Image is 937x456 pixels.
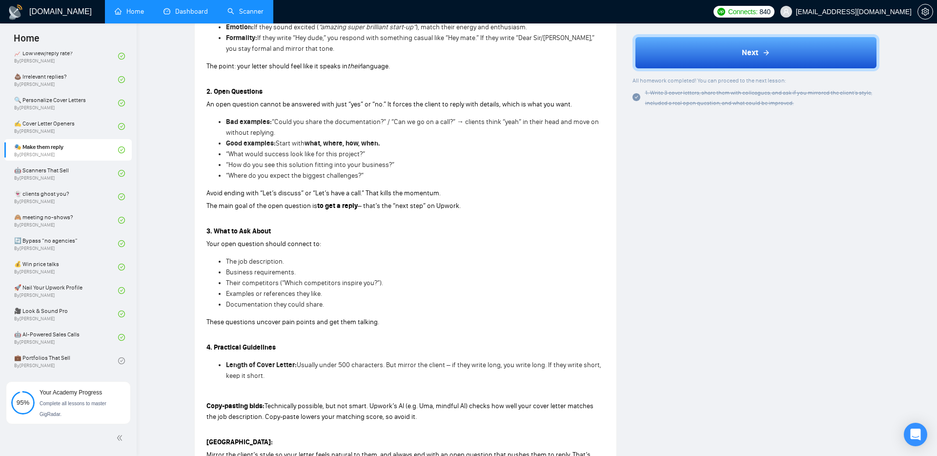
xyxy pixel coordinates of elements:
[759,6,770,17] span: 840
[14,116,118,137] a: ✍️ Cover Letter OpenersBy[PERSON_NAME]
[8,4,23,20] img: logo
[226,171,364,180] span: “Where do you expect the biggest challenges?”
[226,34,594,53] span: If they write “Hey dude,” you respond with something casual like “Hey mate.” If they write “Dear ...
[226,300,324,309] span: Documentation they could share.
[226,34,257,42] strong: Formality:
[226,361,601,380] span: Usually under 500 characters. But mirror the client – if they write long, you write long. If they...
[118,311,125,317] span: check-circle
[347,62,361,70] em: their
[254,23,319,31] span: If they sound excited (
[226,257,284,266] span: The job description.
[358,202,461,210] span: – that’s the “next step” on Upwork.
[206,202,317,210] span: The main goal of the open question is
[116,433,126,443] span: double-left
[14,69,118,90] a: 💩 Irrelevant replies?By[PERSON_NAME]
[14,350,118,372] a: 💼 Portfolios That SellBy[PERSON_NAME]
[226,118,272,126] strong: Bad examples:
[14,163,118,184] a: 🤖 Scanners That SellBy[PERSON_NAME]
[717,8,725,16] img: upwork-logo.png
[206,402,593,421] span: Technically possible, but not smart. Upwork’s AI (e.g. Uma, mindful AI) checks how well your cove...
[226,139,276,147] strong: Good examples:
[118,357,125,364] span: check-circle
[206,189,441,197] span: Avoid ending with “Let’s discuss” or “Let’s have a call.” That kills the momentum.
[305,139,380,147] strong: what, where, how, when.
[728,6,757,17] span: Connects:
[206,343,276,352] strong: 4. Practical Guidelines
[226,290,322,298] span: Examples or references they like.
[226,118,599,137] span: “Could you share the documentation?” / “Can we go on a call?” → clients think “yeah” in their hea...
[276,139,305,147] span: Start with
[206,62,347,70] span: The point: your letter should feel like it speaks in
[319,23,416,31] em: “amazing super brilliant start-up”
[917,8,933,16] a: setting
[118,264,125,270] span: check-circle
[904,423,927,446] div: Open Intercom Messenger
[118,146,125,153] span: check-circle
[783,8,790,15] span: user
[226,23,254,31] strong: Emotion:
[632,93,640,101] span: check-circle
[118,217,125,224] span: check-circle
[118,100,125,106] span: check-circle
[118,170,125,177] span: check-circle
[14,92,118,114] a: 🔍 Personalize Cover LettersBy[PERSON_NAME]
[645,89,872,106] span: 1. Write 3 cover letters, share them with colleagues, and ask if you mirrored the client’s style,...
[917,4,933,20] button: setting
[317,202,358,210] strong: to get a reply
[14,139,118,161] a: 🎭 Make them replyBy[PERSON_NAME]
[206,438,273,446] strong: [GEOGRAPHIC_DATA]:
[206,87,263,96] strong: 2. Open Questions
[14,186,118,207] a: 👻 clients ghost you?By[PERSON_NAME]
[14,256,118,278] a: 💰 Win price talksBy[PERSON_NAME]
[206,402,265,410] strong: Copy-pasting bids:
[226,161,394,169] span: “How do you see this solution fitting into your business?”
[40,401,106,417] span: Complete all lessons to master GigRadar.
[14,45,118,67] a: 📈 Low view/reply rate?By[PERSON_NAME]
[14,280,118,301] a: 🚀 Nail Your Upwork ProfileBy[PERSON_NAME]
[118,334,125,341] span: check-circle
[918,8,933,16] span: setting
[206,227,271,235] strong: 3. What to Ask About
[632,34,880,71] button: Next
[40,389,102,396] span: Your Academy Progress
[6,31,47,52] span: Home
[227,7,264,16] a: searchScanner
[14,303,118,325] a: 🎥 Look & Sound ProBy[PERSON_NAME]
[14,233,118,254] a: 🔄 Bypass “no agencies”By[PERSON_NAME]
[206,240,321,248] span: Your open question should connect to:
[118,123,125,130] span: check-circle
[118,193,125,200] span: check-circle
[118,287,125,294] span: check-circle
[118,240,125,247] span: check-circle
[206,318,379,326] span: These questions uncover pain points and get them talking.
[115,7,144,16] a: homeHome
[226,268,296,276] span: Business requirements.
[14,209,118,231] a: 🙈 meeting no-shows?By[PERSON_NAME]
[361,62,390,70] span: language.
[118,53,125,60] span: check-circle
[206,100,572,108] span: An open question cannot be answered with just “yes” or “no.” It forces the client to reply with d...
[632,77,786,84] span: All homework completed! You can proceed to the next lesson:
[226,361,297,369] strong: Length of Cover Letter:
[742,47,758,59] span: Next
[226,279,383,287] span: Their competitors (“Which competitors inspire you?”).
[416,23,527,31] span: ), match their energy and enthusiasm.
[14,327,118,348] a: 🤖 AI-Powered Sales CallsBy[PERSON_NAME]
[11,399,35,406] span: 95%
[226,150,365,158] span: “What would success look like for this project?”
[118,76,125,83] span: check-circle
[163,7,208,16] a: dashboardDashboard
